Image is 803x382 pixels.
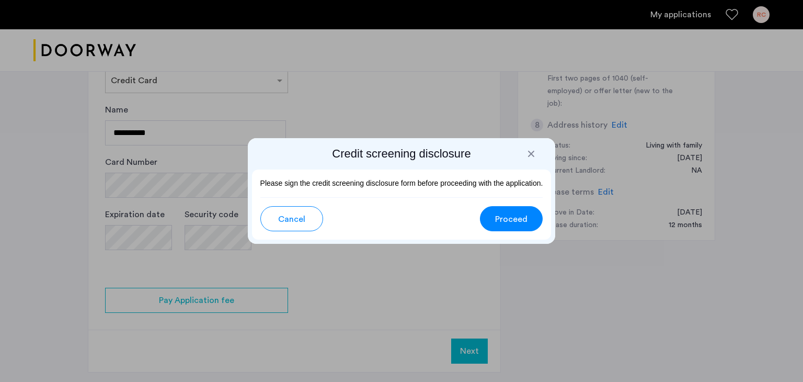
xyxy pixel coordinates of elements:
[480,206,543,231] button: button
[260,206,323,231] button: button
[495,213,527,226] span: Proceed
[278,213,305,226] span: Cancel
[260,178,543,189] p: Please sign the credit screening disclosure form before proceeding with the application.
[252,147,552,161] h2: Credit screening disclosure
